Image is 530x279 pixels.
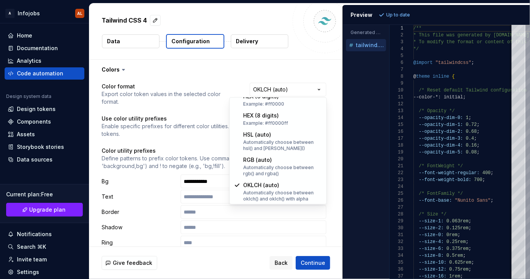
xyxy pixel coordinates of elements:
span: HSL (auto) [243,131,271,138]
div: Example: #ff0000 [243,101,284,107]
div: Automatically choose between hsl() and [PERSON_NAME]() [243,139,322,152]
div: Automatically choose between oklch() and oklch() with alpha [243,190,322,202]
div: Automatically choose between rgb() and rgba() [243,165,322,177]
span: OKLCH (auto) [243,182,279,188]
span: RGB (auto) [243,157,272,163]
span: HEX (8 digits) [243,112,279,119]
div: Example: #ff0000ff [243,120,288,126]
